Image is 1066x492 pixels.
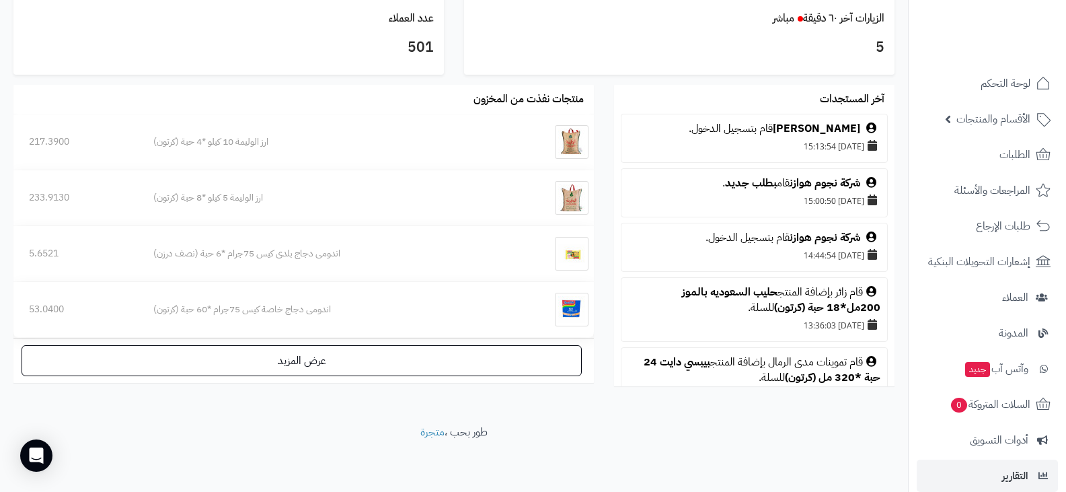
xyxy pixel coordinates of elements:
[950,395,1030,414] span: السلات المتروكة
[954,181,1030,200] span: المراجعات والأسئلة
[682,284,880,316] a: حليب السعوديه بالموز 200مل*18 حبة (كرتون)
[153,191,502,205] div: ارز الوليمة 5 كيلو *8 حبة (كرتون)
[389,10,434,26] a: عدد العملاء
[773,10,794,26] small: مباشر
[1002,466,1028,485] span: التقارير
[628,191,880,210] div: [DATE] 15:00:50
[917,281,1058,314] a: العملاء
[555,293,588,326] img: اندومى دجاج خاصة كيس 75جرام *60 حبة (كرتون)
[29,247,122,260] div: 5.6521
[20,440,52,472] div: Open Intercom Messenger
[22,345,582,376] a: عرض المزيد
[628,176,880,191] div: قام .
[917,139,1058,171] a: الطلبات
[628,285,880,316] div: قام زائر بإضافة المنتج للسلة.
[644,354,880,386] a: بيبسي دايت 24 حبة *320 مل (كرتون)
[964,359,1028,378] span: وآتس آب
[628,246,880,265] div: [DATE] 14:44:54
[474,36,884,59] h3: 5
[790,175,860,191] a: شركة نجوم هوازن
[956,110,1030,129] span: الأقسام والمنتجات
[628,121,880,137] div: قام بتسجيل الدخول.
[725,175,777,191] a: بطلب جديد
[1002,288,1028,307] span: العملاء
[29,191,122,205] div: 233.9130
[917,317,1058,349] a: المدونة
[981,74,1030,93] span: لوحة التحكم
[917,388,1058,421] a: السلات المتروكة0
[773,120,860,137] a: [PERSON_NAME]
[970,431,1028,450] span: أدوات التسويق
[555,237,588,271] img: اندومى دجاج بلدى كيس 75جرام *6 حبة (نصف درزن)
[976,217,1030,236] span: طلبات الإرجاع
[555,181,588,215] img: ارز الوليمة 5 كيلو *8 حبة (كرتون)
[917,174,1058,207] a: المراجعات والأسئلة
[473,94,584,106] h3: منتجات نفذت من المخزون
[773,10,884,26] a: الزيارات آخر ٦٠ دقيقةمباشر
[555,125,588,159] img: ارز الوليمة 10 كيلو *4 حبة (كرتون)
[790,230,860,246] a: شركة نجوم هوازن
[965,362,990,377] span: جديد
[820,94,884,106] h3: آخر المستجدات
[29,303,122,316] div: 53.0400
[917,210,1058,242] a: طلبات الإرجاع
[917,424,1058,456] a: أدوات التسويق
[917,460,1058,492] a: التقارير
[928,252,1030,271] span: إشعارات التحويلات البنكية
[999,145,1030,164] span: الطلبات
[420,424,445,440] a: متجرة
[628,386,880,405] div: [DATE] 12:56:13
[628,316,880,335] div: [DATE] 13:36:03
[917,246,1058,278] a: إشعارات التحويلات البنكية
[975,10,1053,38] img: logo-2.png
[999,324,1028,343] span: المدونة
[153,247,502,260] div: اندومى دجاج بلدى كيس 75جرام *6 حبة (نصف درزن)
[29,135,122,149] div: 217.3900
[153,135,502,149] div: ارز الوليمة 10 كيلو *4 حبة (كرتون)
[628,355,880,386] div: قام تموينات مدى الرمال بإضافة المنتج للسلة.
[628,230,880,246] div: قام بتسجيل الدخول.
[917,353,1058,385] a: وآتس آبجديد
[628,137,880,155] div: [DATE] 15:13:54
[917,67,1058,100] a: لوحة التحكم
[24,36,434,59] h3: 501
[153,303,502,316] div: اندومى دجاج خاصة كيس 75جرام *60 حبة (كرتون)
[951,398,967,413] span: 0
